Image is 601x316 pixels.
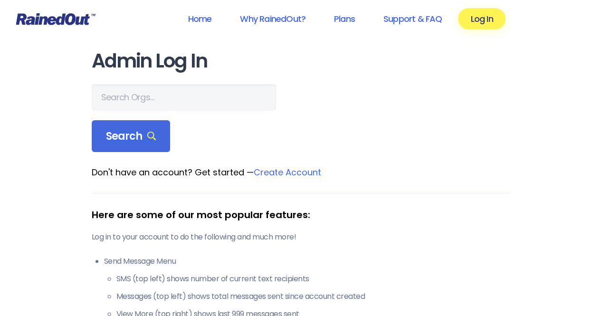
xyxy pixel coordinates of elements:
[92,208,510,222] div: Here are some of our most popular features:
[458,8,505,29] a: Log In
[92,50,510,72] h1: Admin Log In
[371,8,454,29] a: Support & FAQ
[92,84,276,111] input: Search Orgs…
[322,8,367,29] a: Plans
[228,8,318,29] a: Why RainedOut?
[92,231,510,243] p: Log in to your account to do the following and much more!
[116,291,510,302] li: Messages (top left) shows total messages sent since account created
[175,8,224,29] a: Home
[254,166,321,178] a: Create Account
[106,130,156,143] span: Search
[116,273,510,285] li: SMS (top left) shows number of current text recipients
[92,120,171,153] div: Search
